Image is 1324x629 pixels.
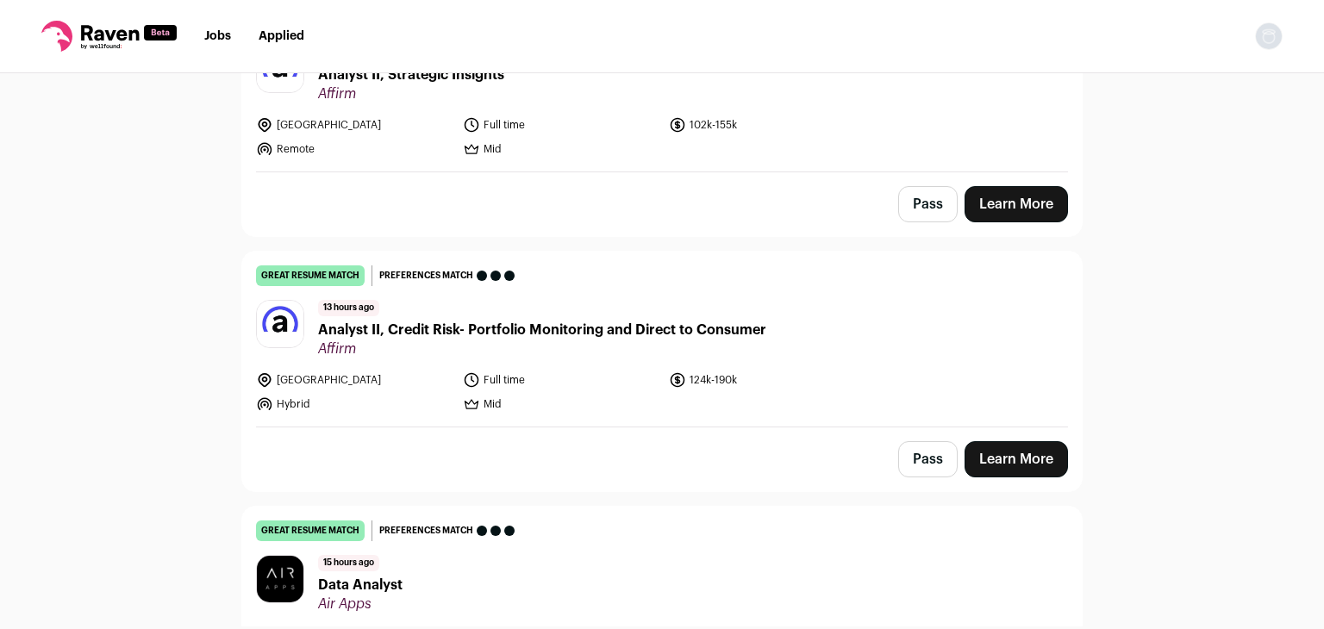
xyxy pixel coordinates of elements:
[204,30,231,42] a: Jobs
[379,522,473,539] span: Preferences match
[463,140,659,158] li: Mid
[256,116,453,134] li: [GEOGRAPHIC_DATA]
[463,116,659,134] li: Full time
[256,395,453,413] li: Hybrid
[463,371,659,389] li: Full time
[898,186,958,222] button: Pass
[965,441,1068,477] a: Learn More
[257,556,303,602] img: 0cff6a1e6f205d53be642c253ea0e639800ffeaa546c6df7dce20ae984fad863.jpg
[379,267,473,284] span: Preferences match
[242,252,1082,427] a: great resume match Preferences match 13 hours ago Analyst II, Credit Risk- Portfolio Monitoring a...
[669,371,865,389] li: 124k-190k
[257,301,303,347] img: b8aebdd1f910e78187220eb90cc21d50074b3a99d53b240b52f0c4a299e1e609.jpg
[318,65,504,85] span: Analyst II, Strategic Insights
[259,30,304,42] a: Applied
[463,395,659,413] li: Mid
[256,140,453,158] li: Remote
[318,340,766,358] span: Affirm
[1255,22,1283,50] button: Open dropdown
[256,520,365,541] div: great resume match
[669,116,865,134] li: 102k-155k
[318,320,766,340] span: Analyst II, Credit Risk- Portfolio Monitoring and Direct to Consumer
[318,595,403,613] span: Air Apps
[318,555,379,571] span: 15 hours ago
[1255,22,1283,50] img: nopic.png
[256,265,365,286] div: great resume match
[965,186,1068,222] a: Learn More
[898,441,958,477] button: Pass
[318,575,403,595] span: Data Analyst
[256,371,453,389] li: [GEOGRAPHIC_DATA]
[318,85,504,103] span: Affirm
[318,300,379,316] span: 13 hours ago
